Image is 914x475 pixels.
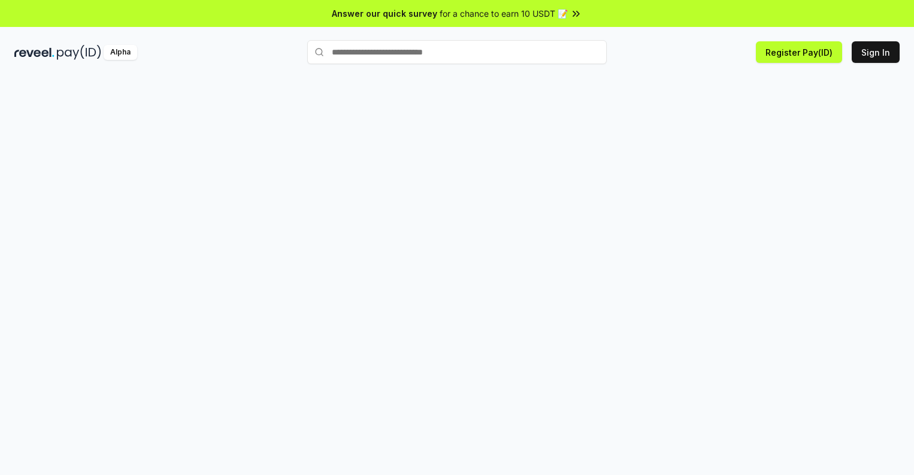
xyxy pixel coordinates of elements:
[104,45,137,60] div: Alpha
[756,41,842,63] button: Register Pay(ID)
[440,7,568,20] span: for a chance to earn 10 USDT 📝
[57,45,101,60] img: pay_id
[852,41,900,63] button: Sign In
[332,7,437,20] span: Answer our quick survey
[14,45,55,60] img: reveel_dark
